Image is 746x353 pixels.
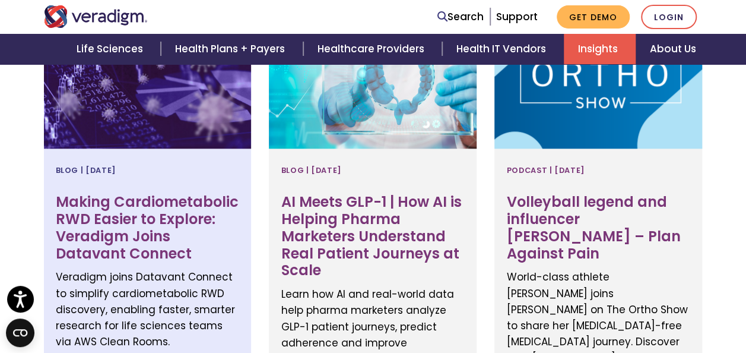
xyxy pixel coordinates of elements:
[641,5,697,29] a: Login
[557,5,630,29] a: Get Demo
[506,194,690,262] h3: Volleyball legend and influencer [PERSON_NAME] – Plan Against Pain
[281,194,465,279] h3: AI Meets GLP-1 | How AI is Helping Pharma Marketers Understand Real Patient Journeys at Scale
[161,34,303,64] a: Health Plans + Payers
[56,160,116,179] span: Blog | [DATE]
[496,10,538,24] a: Support
[281,160,341,179] span: Blog | [DATE]
[437,9,484,25] a: Search
[62,34,161,64] a: Life Sciences
[44,5,148,28] img: Veradigm logo
[56,269,240,350] p: Veradigm joins Datavant Connect to simplify cardiometabolic RWD discovery, enabling faster, smart...
[303,34,442,64] a: Healthcare Providers
[564,34,636,64] a: Insights
[442,34,564,64] a: Health IT Vendors
[56,194,240,262] h3: Making Cardiometabolic RWD Easier to Explore: Veradigm Joins Datavant Connect
[518,267,732,339] iframe: Drift Chat Widget
[6,319,34,347] button: Open CMP widget
[636,34,710,64] a: About Us
[506,160,585,179] span: Podcast | [DATE]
